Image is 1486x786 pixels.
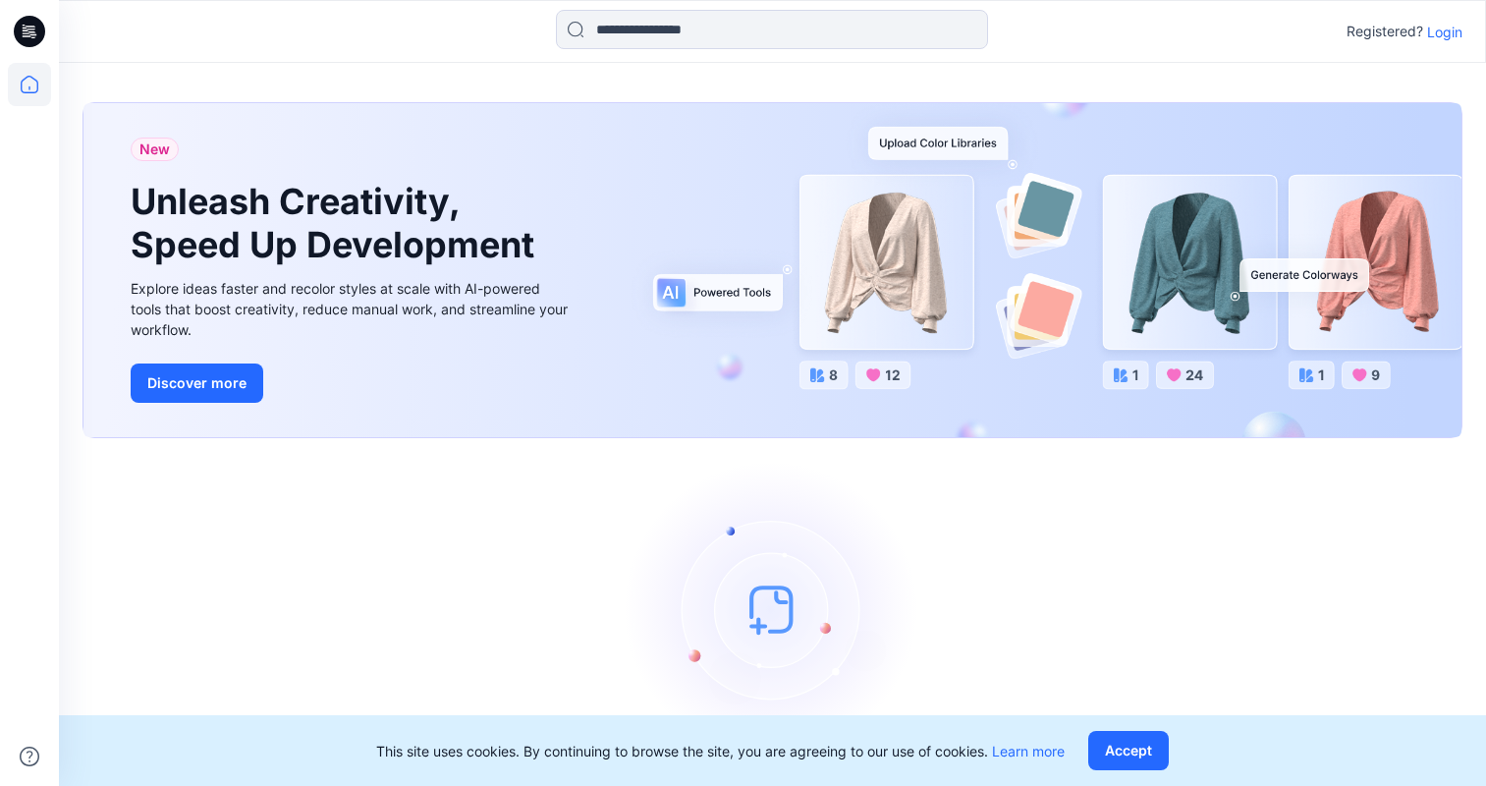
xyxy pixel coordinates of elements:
[131,364,263,403] button: Discover more
[1088,731,1169,770] button: Accept
[131,364,573,403] a: Discover more
[1427,22,1462,42] p: Login
[992,743,1065,759] a: Learn more
[376,741,1065,761] p: This site uses cookies. By continuing to browse the site, you are agreeing to our use of cookies.
[626,462,920,757] img: empty-state-image.svg
[131,181,543,265] h1: Unleash Creativity, Speed Up Development
[131,278,573,340] div: Explore ideas faster and recolor styles at scale with AI-powered tools that boost creativity, red...
[139,138,170,161] span: New
[1347,20,1423,43] p: Registered?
